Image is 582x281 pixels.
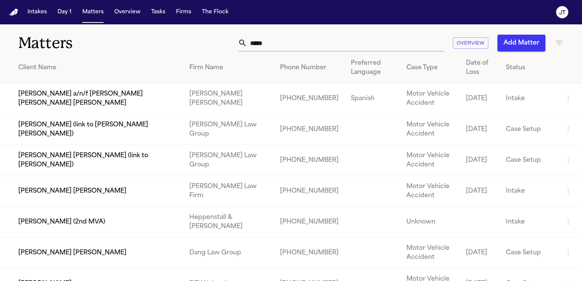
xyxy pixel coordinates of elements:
a: Home [9,9,18,16]
td: Case Setup [500,114,558,145]
td: Spanish [345,83,400,114]
button: The Flock [199,5,232,19]
td: Case Setup [500,145,558,176]
td: Intake [500,176,558,207]
div: Preferred Language [351,59,394,77]
div: Status [506,63,552,72]
td: [DATE] [460,176,500,207]
button: Matters [79,5,107,19]
td: Motor Vehicle Accident [400,114,460,145]
button: Day 1 [54,5,75,19]
td: [PHONE_NUMBER] [274,176,345,207]
td: Dang Law Group [183,238,274,268]
td: Motor Vehicle Accident [400,238,460,268]
td: [DATE] [460,114,500,145]
td: [DATE] [460,238,500,268]
button: Overview [453,37,488,49]
h1: Matters [18,34,171,53]
td: [PERSON_NAME] Law Firm [183,176,274,207]
td: [PERSON_NAME] Law Group [183,145,274,176]
td: Intake [500,83,558,114]
td: Motor Vehicle Accident [400,176,460,207]
td: Motor Vehicle Accident [400,83,460,114]
td: [PHONE_NUMBER] [274,83,345,114]
td: [PHONE_NUMBER] [274,114,345,145]
div: Client Name [18,63,177,72]
td: [PHONE_NUMBER] [274,145,345,176]
div: Firm Name [189,63,268,72]
button: Firms [173,5,194,19]
div: Case Type [406,63,454,72]
td: Unknown [400,207,460,238]
button: Tasks [148,5,168,19]
td: Intake [500,207,558,238]
div: Date of Loss [466,59,494,77]
td: [PHONE_NUMBER] [274,207,345,238]
td: [PHONE_NUMBER] [274,238,345,268]
td: Heppenstall & [PERSON_NAME] [183,207,274,238]
img: Finch Logo [9,9,18,16]
button: Add Matter [497,35,545,51]
td: [DATE] [460,83,500,114]
td: [DATE] [460,145,500,176]
td: Case Setup [500,238,558,268]
td: [PERSON_NAME] [PERSON_NAME] [183,83,274,114]
div: Phone Number [280,63,339,72]
button: Overview [111,5,144,19]
td: [PERSON_NAME] Law Group [183,114,274,145]
button: Intakes [24,5,50,19]
td: Motor Vehicle Accident [400,145,460,176]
